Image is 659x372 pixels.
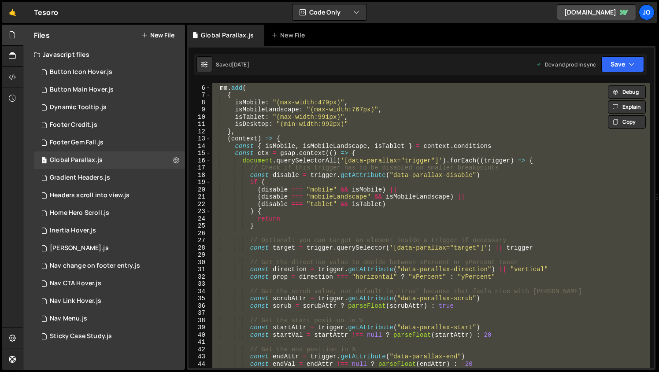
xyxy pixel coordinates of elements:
div: 14 [189,143,211,150]
div: Dev and prod in sync [536,61,596,68]
div: Button Icon Hover.js [50,68,112,76]
div: 17 [189,164,211,172]
div: 12 [189,128,211,136]
button: Debug [608,85,646,99]
div: 17308/48367.js [34,169,185,187]
div: 20 [189,186,211,194]
div: 39 [189,324,211,331]
div: 17308/48449.js [34,63,185,81]
button: Save [601,56,644,72]
div: 44 [189,361,211,368]
div: 38 [189,317,211,324]
div: 19 [189,179,211,186]
a: [DOMAIN_NAME] [557,4,636,20]
div: Inertia Hover.js [50,227,96,235]
button: Copy [608,115,646,129]
div: Nav change on footer entry.js [50,262,140,270]
div: 28 [189,244,211,252]
div: 43 [189,353,211,361]
div: Button Main Hover.js [50,86,114,94]
div: 24 [189,215,211,223]
a: 🤙 [2,2,23,23]
a: Jo [639,4,655,20]
div: 6 [189,85,211,92]
div: 17308/48212.js [34,204,185,222]
div: 17308/48125.js [34,275,185,292]
div: 30 [189,259,211,266]
div: Home Hero Scroll.js [50,209,109,217]
div: 21 [189,193,211,201]
div: 17308/48422.js [34,99,185,116]
div: 17308/48184.js [34,310,185,328]
div: Dynamic Tooltip.js [50,103,107,111]
div: 9 [189,106,211,114]
div: Headers scroll into view.js [50,192,130,199]
div: 25 [189,222,211,230]
div: Global Parallax.js [50,156,103,164]
div: 17308/48089.js [34,81,185,99]
div: 40 [189,331,211,339]
div: 42 [189,346,211,354]
div: 29 [189,251,211,259]
div: 26 [189,230,211,237]
div: 41 [189,339,211,346]
div: 17308/48464.js [34,257,185,275]
div: 11 [189,121,211,128]
div: [DATE] [232,61,249,68]
div: 17308/48388.js [34,151,185,169]
div: 10 [189,114,211,121]
div: Javascript files [23,46,185,63]
div: [PERSON_NAME].js [50,244,109,252]
div: 22 [189,201,211,208]
div: 16 [189,157,211,165]
h2: Files [34,30,50,40]
div: Nav Menu.js [50,315,87,323]
div: 17308/48523.js [34,328,185,345]
div: 17308/48441.js [34,187,185,204]
button: Explain [608,100,646,114]
div: New File [271,31,308,40]
div: 13 [189,135,211,143]
div: 34 [189,288,211,295]
div: 23 [189,208,211,215]
div: 17308/48450.js [34,134,185,151]
div: Footer Credit.js [50,121,97,129]
div: 37 [189,309,211,317]
div: 17308/48103.js [34,292,185,310]
div: 15 [189,150,211,157]
div: 7 [189,92,211,99]
div: 32 [189,273,211,281]
div: Footer Gem Fall.js [50,139,104,147]
div: Saved [216,61,249,68]
div: 27 [189,237,211,244]
div: 18 [189,172,211,179]
div: 33 [189,280,211,288]
div: 8 [189,99,211,107]
div: Gradient Headers.js [50,174,110,182]
div: 35 [189,295,211,302]
button: New File [141,32,174,39]
div: Global Parallax.js [201,31,254,40]
div: 17308/48433.js [34,222,185,239]
div: Sticky Case Study.js [50,332,112,340]
div: Nav Link Hover.js [50,297,101,305]
div: 31 [189,266,211,273]
div: Tesoro [34,7,58,18]
button: Code Only [292,4,367,20]
div: Nav CTA Hover.js [50,280,101,287]
div: 17308/48488.js [34,116,185,134]
div: 17308/48392.js [34,239,185,257]
div: 36 [189,302,211,310]
span: 1 [41,158,47,165]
